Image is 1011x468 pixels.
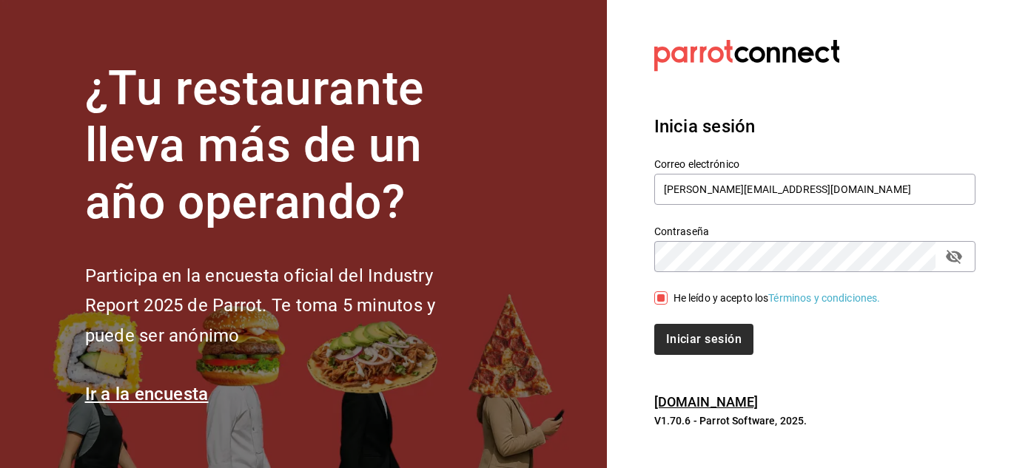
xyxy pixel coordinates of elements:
button: Iniciar sesión [654,324,753,355]
a: [DOMAIN_NAME] [654,394,759,410]
input: Ingresa tu correo electrónico [654,174,975,205]
a: Términos y condiciones. [768,292,880,304]
p: V1.70.6 - Parrot Software, 2025. [654,413,975,428]
h3: Inicia sesión [654,113,975,140]
label: Contraseña [654,226,975,237]
a: Ir a la encuesta [85,384,209,404]
button: passwordField [941,244,967,269]
h2: Participa en la encuesta oficial del Industry Report 2025 de Parrot. Te toma 5 minutos y puede se... [85,261,485,351]
h1: ¿Tu restaurante lleva más de un año operando? [85,61,485,231]
div: He leído y acepto los [674,291,881,306]
label: Correo electrónico [654,159,975,169]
